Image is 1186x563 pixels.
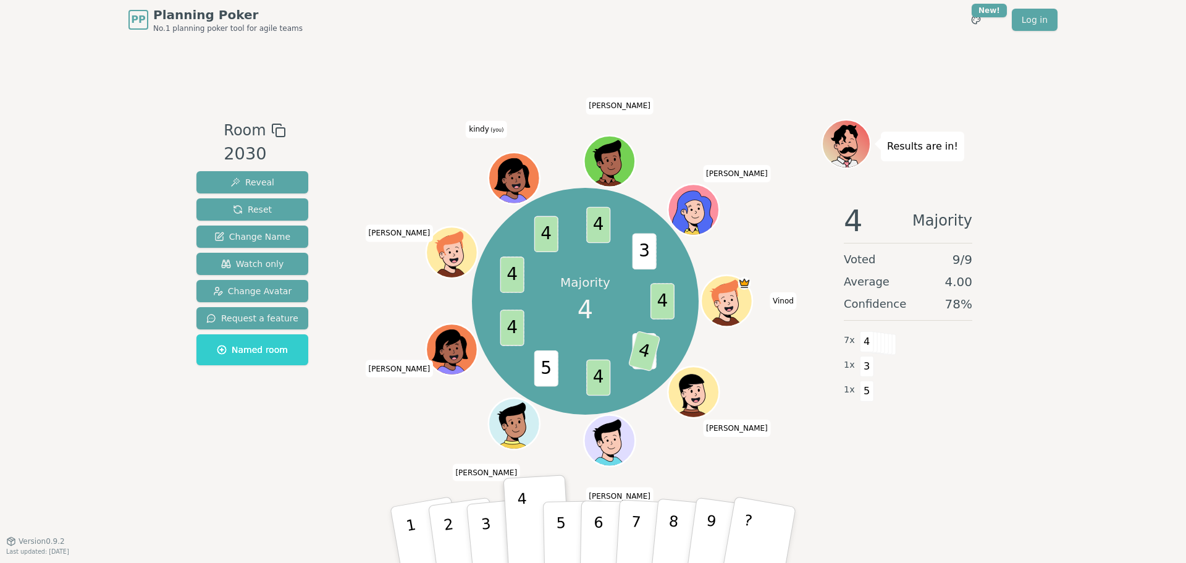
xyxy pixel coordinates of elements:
[452,464,520,481] span: Click to change your name
[233,203,272,216] span: Reset
[534,216,558,253] span: 4
[703,165,771,182] span: Click to change your name
[490,155,539,203] button: Click to change your avatar
[844,334,855,347] span: 7 x
[860,331,874,352] span: 4
[224,119,266,142] span: Room
[19,536,65,546] span: Version 0.9.2
[366,225,434,242] span: Click to change your name
[196,280,308,302] button: Change Avatar
[860,381,874,402] span: 5
[578,291,593,328] span: 4
[738,277,751,290] span: Vinod is the host
[217,344,288,356] span: Named room
[196,226,308,248] button: Change Name
[844,251,876,268] span: Voted
[196,253,308,275] button: Watch only
[912,206,972,235] span: Majority
[587,360,611,396] span: 4
[196,198,308,221] button: Reset
[965,9,987,31] button: New!
[500,310,524,346] span: 4
[131,12,145,27] span: PP
[196,334,308,365] button: Named room
[153,6,303,23] span: Planning Poker
[945,295,972,313] span: 78 %
[860,356,874,377] span: 3
[1012,9,1058,31] a: Log in
[6,548,69,555] span: Last updated: [DATE]
[586,98,654,115] span: Click to change your name
[534,350,558,387] span: 5
[844,206,863,235] span: 4
[221,258,284,270] span: Watch only
[466,121,507,138] span: Click to change your name
[844,383,855,397] span: 1 x
[953,251,972,268] span: 9 / 9
[224,142,285,167] div: 2030
[650,283,675,320] span: 4
[703,420,771,437] span: Click to change your name
[196,307,308,329] button: Request a feature
[844,295,906,313] span: Confidence
[206,312,298,324] span: Request a feature
[128,6,303,33] a: PPPlanning PokerNo.1 planning poker tool for agile teams
[214,231,290,243] span: Change Name
[586,488,654,505] span: Click to change your name
[844,358,855,372] span: 1 x
[770,292,797,310] span: Click to change your name
[560,274,610,291] p: Majority
[887,138,958,155] p: Results are in!
[489,128,504,133] span: (you)
[500,256,524,293] span: 4
[633,234,657,270] span: 3
[944,273,972,290] span: 4.00
[230,176,274,188] span: Reveal
[517,490,531,557] p: 4
[972,4,1007,17] div: New!
[587,207,611,243] span: 4
[366,360,434,378] span: Click to change your name
[6,536,65,546] button: Version0.9.2
[196,171,308,193] button: Reveal
[628,331,661,372] span: 4
[213,285,292,297] span: Change Avatar
[844,273,889,290] span: Average
[153,23,303,33] span: No.1 planning poker tool for agile teams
